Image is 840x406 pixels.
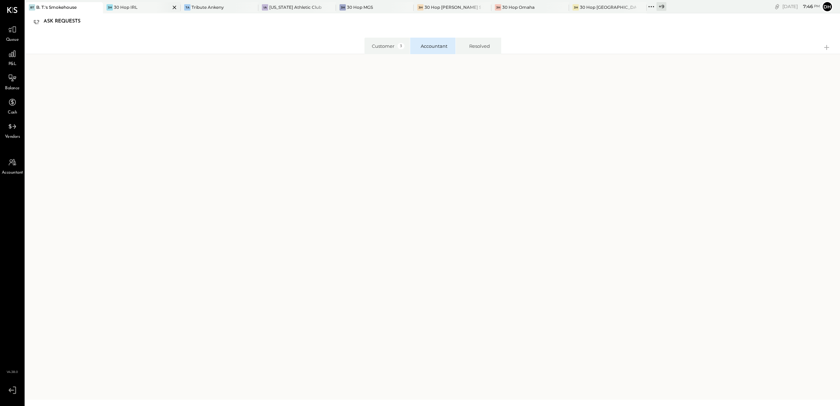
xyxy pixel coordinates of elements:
[2,170,23,176] span: Accountant
[774,3,781,10] div: copy link
[455,38,501,54] li: Resolved
[0,23,24,43] a: Queue
[0,96,24,116] a: Cash
[106,4,113,11] div: 3H
[417,4,424,11] div: 3H
[8,61,17,67] span: P&L
[269,4,322,10] div: [US_STATE] Athletic Club
[822,1,833,12] button: Dh
[44,16,88,27] div: Ask Requests
[502,4,535,10] div: 30 Hop Omaha
[425,4,481,10] div: 30 Hop [PERSON_NAME] Summit
[0,47,24,67] a: P&L
[580,4,636,10] div: 30 Hop [GEOGRAPHIC_DATA]
[184,4,190,11] div: TA
[398,43,405,49] span: 3
[36,4,77,10] div: B. T.'s Smokehouse
[347,4,373,10] div: 30 Hop MGS
[495,4,501,11] div: 3H
[0,71,24,92] a: Balance
[657,2,666,11] div: + 9
[114,4,137,10] div: 30 Hop IRL
[192,4,224,10] div: Tribute Ankeny
[0,120,24,140] a: Vendors
[262,4,268,11] div: IA
[340,4,346,11] div: 3H
[782,3,820,10] div: [DATE]
[6,37,19,43] span: Queue
[371,43,405,49] div: Customer
[573,4,579,11] div: 3H
[5,134,20,140] span: Vendors
[0,156,24,176] a: Accountant
[417,43,451,49] div: Accountant
[29,4,35,11] div: BT
[5,85,20,92] span: Balance
[8,110,17,116] span: Cash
